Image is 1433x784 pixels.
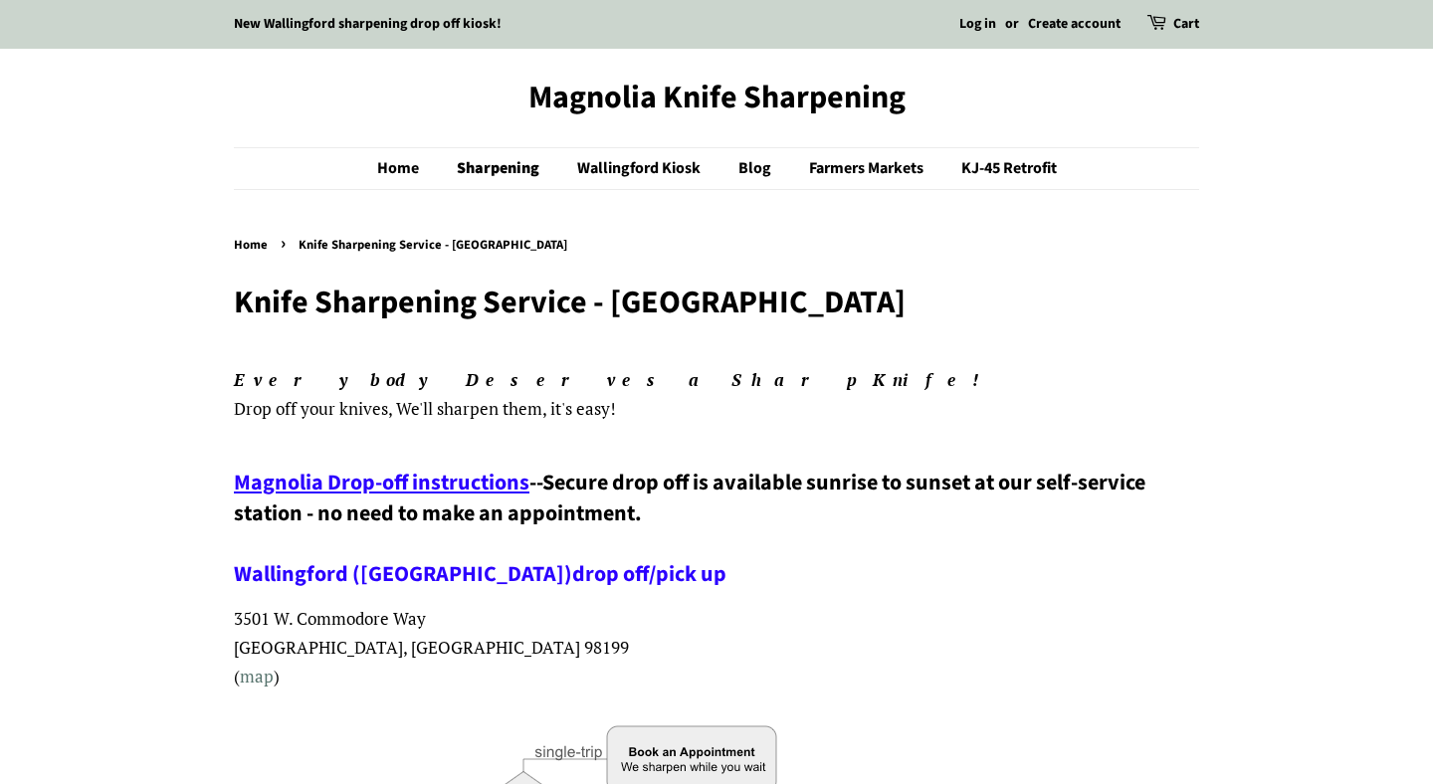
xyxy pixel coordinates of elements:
em: Everybody Deserves a Sharp Knife! [234,368,996,391]
a: Home [377,148,439,189]
a: New Wallingford sharpening drop off kiosk! [234,14,502,34]
a: Blog [723,148,791,189]
a: KJ-45 Retrofit [946,148,1057,189]
span: Knife Sharpening Service - [GEOGRAPHIC_DATA] [299,236,572,254]
a: Farmers Markets [794,148,943,189]
a: Home [234,236,273,254]
a: drop off/pick up [572,558,726,590]
li: or [1005,13,1019,37]
a: Create account [1028,14,1121,34]
a: map [240,665,274,687]
span: -- [529,467,542,498]
span: › [281,231,291,256]
a: Magnolia Knife Sharpening [234,79,1199,116]
span: 3501 W. Commodore Way [GEOGRAPHIC_DATA], [GEOGRAPHIC_DATA] 98199 ( ) [234,607,629,687]
a: Sharpening [442,148,559,189]
a: Cart [1173,13,1199,37]
nav: breadcrumbs [234,235,1199,257]
a: Wallingford Kiosk [562,148,720,189]
a: Wallingford ([GEOGRAPHIC_DATA]) [234,558,572,590]
h1: Knife Sharpening Service - [GEOGRAPHIC_DATA] [234,284,1199,321]
a: Magnolia Drop-off instructions [234,467,529,498]
span: Drop off your knives [234,397,388,420]
span: Secure drop off is available sunrise to sunset at our self-service station - no need to make an a... [234,467,1145,590]
p: , We'll sharpen them, it's easy! [234,366,1199,424]
a: Log in [959,14,996,34]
